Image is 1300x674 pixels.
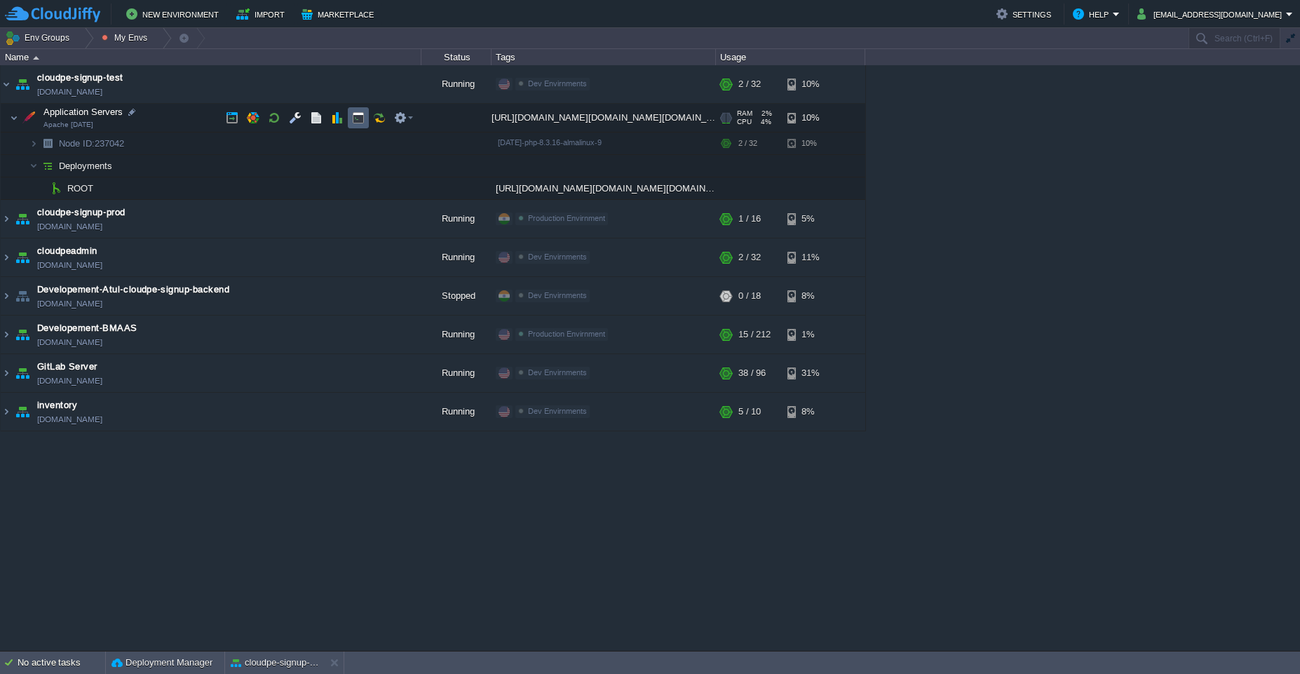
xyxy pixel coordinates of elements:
[421,238,492,276] div: Running
[29,155,38,177] img: AMDAwAAAACH5BAEAAAAALAAAAAABAAEAAAICRAEAOw==
[33,56,39,60] img: AMDAwAAAACH5BAEAAAAALAAAAAABAAEAAAICRAEAOw==
[528,79,587,88] span: Dev Envirnments
[1,238,12,276] img: AMDAwAAAACH5BAEAAAAALAAAAAABAAEAAAICRAEAOw==
[42,107,125,117] a: Application ServersApache [DATE]
[787,354,833,392] div: 31%
[787,393,833,431] div: 8%
[1,316,12,353] img: AMDAwAAAACH5BAEAAAAALAAAAAABAAEAAAICRAEAOw==
[37,374,102,388] a: [DOMAIN_NAME]
[13,354,32,392] img: AMDAwAAAACH5BAEAAAAALAAAAAABAAEAAAICRAEAOw==
[492,49,715,65] div: Tags
[996,6,1055,22] button: Settings
[126,6,223,22] button: New Environment
[738,133,757,154] div: 2 / 32
[422,49,491,65] div: Status
[37,297,102,311] a: [DOMAIN_NAME]
[1,65,12,103] img: AMDAwAAAACH5BAEAAAAALAAAAAABAAEAAAICRAEAOw==
[19,104,39,132] img: AMDAwAAAACH5BAEAAAAALAAAAAABAAEAAAICRAEAOw==
[13,316,32,353] img: AMDAwAAAACH5BAEAAAAALAAAAAABAAEAAAICRAEAOw==
[1,49,421,65] div: Name
[5,28,74,48] button: Env Groups
[37,283,229,297] a: Developement-Atul-cloudpe-signup-backend
[37,360,97,374] a: GitLab Server
[37,412,102,426] a: [DOMAIN_NAME]
[13,277,32,315] img: AMDAwAAAACH5BAEAAAAALAAAAAABAAEAAAICRAEAOw==
[37,258,102,272] a: [DOMAIN_NAME]
[46,177,66,199] img: AMDAwAAAACH5BAEAAAAALAAAAAABAAEAAAICRAEAOw==
[57,137,126,149] span: 237042
[738,238,761,276] div: 2 / 32
[528,252,587,261] span: Dev Envirnments
[10,104,18,132] img: AMDAwAAAACH5BAEAAAAALAAAAAABAAEAAAICRAEAOw==
[231,656,319,670] button: cloudpe-signup-test
[66,182,95,194] a: ROOT
[111,656,212,670] button: Deployment Manager
[787,238,833,276] div: 11%
[758,109,772,118] span: 2%
[421,65,492,103] div: Running
[37,398,77,412] a: inventory
[737,118,752,126] span: CPU
[1,277,12,315] img: AMDAwAAAACH5BAEAAAAALAAAAAABAAEAAAICRAEAOw==
[528,214,605,222] span: Production Envirnment
[528,330,605,338] span: Production Envirnment
[37,71,123,85] a: cloudpe-signup-test
[787,200,833,238] div: 5%
[1,393,12,431] img: AMDAwAAAACH5BAEAAAAALAAAAAABAAEAAAICRAEAOw==
[37,321,137,335] a: Developement-BMAAS
[738,277,761,315] div: 0 / 18
[37,335,102,349] a: [DOMAIN_NAME]
[738,354,766,392] div: 38 / 96
[38,155,57,177] img: AMDAwAAAACH5BAEAAAAALAAAAAABAAEAAAICRAEAOw==
[37,220,102,234] a: [DOMAIN_NAME]
[37,205,126,220] span: cloudpe-signup-prod
[57,160,114,172] a: Deployments
[787,65,833,103] div: 10%
[302,6,378,22] button: Marketplace
[738,316,771,353] div: 15 / 212
[738,65,761,103] div: 2 / 32
[528,368,587,377] span: Dev Envirnments
[37,244,97,258] a: cloudpeadmin
[1,200,12,238] img: AMDAwAAAACH5BAEAAAAALAAAAAABAAEAAAICRAEAOw==
[787,316,833,353] div: 1%
[236,6,289,22] button: Import
[498,138,602,147] span: [DATE]-php-8.3.16-almalinux-9
[43,121,93,129] span: Apache [DATE]
[421,200,492,238] div: Running
[737,109,752,118] span: RAM
[1073,6,1113,22] button: Help
[528,291,587,299] span: Dev Envirnments
[421,393,492,431] div: Running
[1241,618,1286,660] iframe: chat widget
[787,133,833,154] div: 10%
[13,65,32,103] img: AMDAwAAAACH5BAEAAAAALAAAAAABAAEAAAICRAEAOw==
[5,6,100,23] img: CloudJiffy
[59,138,95,149] span: Node ID:
[42,106,125,118] span: Application Servers
[1,354,12,392] img: AMDAwAAAACH5BAEAAAAALAAAAAABAAEAAAICRAEAOw==
[757,118,771,126] span: 4%
[421,277,492,315] div: Stopped
[13,393,32,431] img: AMDAwAAAACH5BAEAAAAALAAAAAABAAEAAAICRAEAOw==
[787,104,833,132] div: 10%
[738,200,761,238] div: 1 / 16
[38,133,57,154] img: AMDAwAAAACH5BAEAAAAALAAAAAABAAEAAAICRAEAOw==
[57,137,126,149] a: Node ID:237042
[1137,6,1286,22] button: [EMAIL_ADDRESS][DOMAIN_NAME]
[492,177,716,199] div: [URL][DOMAIN_NAME][DOMAIN_NAME][DOMAIN_NAME]
[421,316,492,353] div: Running
[13,238,32,276] img: AMDAwAAAACH5BAEAAAAALAAAAAABAAEAAAICRAEAOw==
[37,85,102,99] a: [DOMAIN_NAME]
[18,652,105,674] div: No active tasks
[738,393,761,431] div: 5 / 10
[38,177,46,199] img: AMDAwAAAACH5BAEAAAAALAAAAAABAAEAAAICRAEAOw==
